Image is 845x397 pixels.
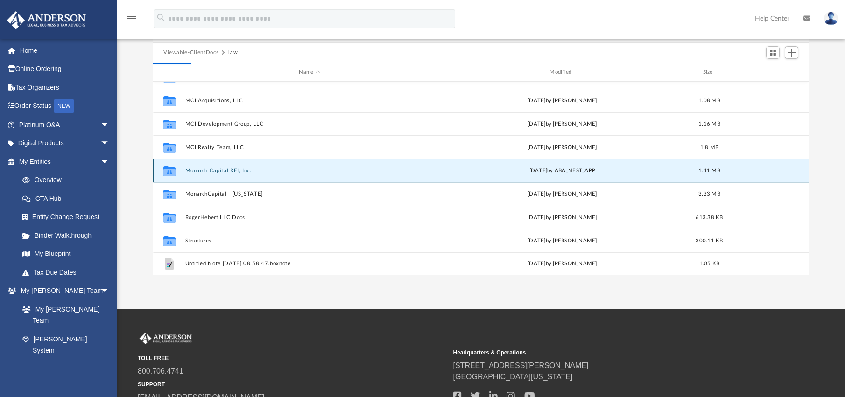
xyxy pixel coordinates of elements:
[698,191,720,197] span: 3.33 MB
[100,115,119,135] span: arrow_drop_down
[13,189,124,208] a: CTA Hub
[438,68,687,77] div: Modified
[156,13,166,23] i: search
[691,68,728,77] div: Size
[453,362,589,369] a: [STREET_ADDRESS][PERSON_NAME]
[438,260,687,268] div: [DATE] by [PERSON_NAME]
[185,121,434,127] button: MCI Development Group, LLC
[13,226,124,245] a: Binder Walkthrough
[54,99,74,113] div: NEW
[138,354,447,362] small: TOLL FREE
[438,213,687,222] div: [DATE] by [PERSON_NAME]
[698,121,720,127] span: 1.16 MB
[438,190,687,198] div: [DATE] by [PERSON_NAME]
[438,237,687,245] div: [DATE] by [PERSON_NAME]
[185,214,434,220] button: RogerHebert LLC Docs
[453,348,762,357] small: Headquarters & Operations
[13,263,124,282] a: Tax Due Dates
[7,134,124,153] a: Digital Productsarrow_drop_down
[7,152,124,171] a: My Entitiesarrow_drop_down
[785,46,799,59] button: Add
[696,215,723,220] span: 613.38 KB
[7,282,119,300] a: My [PERSON_NAME] Teamarrow_drop_down
[185,191,434,197] button: MonarchCapital - [US_STATE]
[100,282,119,301] span: arrow_drop_down
[13,300,114,330] a: My [PERSON_NAME] Team
[7,60,124,78] a: Online Ordering
[698,98,720,103] span: 1.08 MB
[699,261,720,266] span: 1.05 KB
[100,152,119,171] span: arrow_drop_down
[138,380,447,389] small: SUPPORT
[163,49,218,57] button: Viewable-ClientDocs
[698,168,720,173] span: 1.41 MB
[185,261,434,267] button: Untitled Note [DATE] 08.58.47.boxnote
[7,41,124,60] a: Home
[766,46,780,59] button: Switch to Grid View
[153,82,809,276] div: grid
[4,11,89,29] img: Anderson Advisors Platinum Portal
[13,330,119,360] a: [PERSON_NAME] System
[438,97,687,105] div: [DATE] by [PERSON_NAME]
[13,171,124,190] a: Overview
[824,12,838,25] img: User Pic
[732,68,797,77] div: id
[185,68,434,77] div: Name
[126,13,137,24] i: menu
[126,18,137,24] a: menu
[13,208,124,227] a: Entity Change Request
[138,333,194,345] img: Anderson Advisors Platinum Portal
[696,238,723,243] span: 300.11 KB
[438,143,687,152] div: [DATE] by [PERSON_NAME]
[185,98,434,104] button: MCI Acquisitions, LLC
[185,144,434,150] button: MCI Realty Team, LLC
[700,145,719,150] span: 1.8 MB
[438,167,687,175] div: [DATE] by ABA_NEST_APP
[157,68,181,77] div: id
[13,245,119,263] a: My Blueprint
[227,49,238,57] button: Law
[100,134,119,153] span: arrow_drop_down
[438,120,687,128] div: [DATE] by [PERSON_NAME]
[453,373,573,381] a: [GEOGRAPHIC_DATA][US_STATE]
[7,97,124,116] a: Order StatusNEW
[13,360,119,378] a: Client Referrals
[185,238,434,244] button: Structures
[7,78,124,97] a: Tax Organizers
[7,115,124,134] a: Platinum Q&Aarrow_drop_down
[138,367,183,375] a: 800.706.4741
[185,168,434,174] button: Monarch Capital REI, Inc.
